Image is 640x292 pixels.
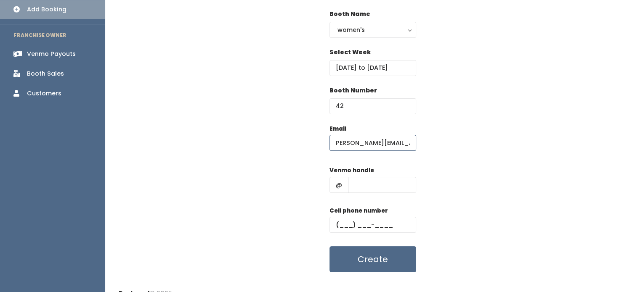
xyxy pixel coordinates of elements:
[329,86,377,95] label: Booth Number
[329,135,416,151] input: @ .
[329,10,370,18] label: Booth Name
[329,98,416,114] input: Booth Number
[329,177,348,193] span: @
[329,125,346,133] label: Email
[27,5,66,14] div: Add Booking
[329,48,371,57] label: Select Week
[27,89,61,98] div: Customers
[329,166,374,175] label: Venmo handle
[27,69,64,78] div: Booth Sales
[27,50,76,58] div: Venmo Payouts
[329,207,388,215] label: Cell phone number
[337,25,408,34] div: women's
[329,60,416,76] input: Select week
[329,246,416,272] button: Create
[329,22,416,38] button: women's
[329,217,416,233] input: (___) ___-____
